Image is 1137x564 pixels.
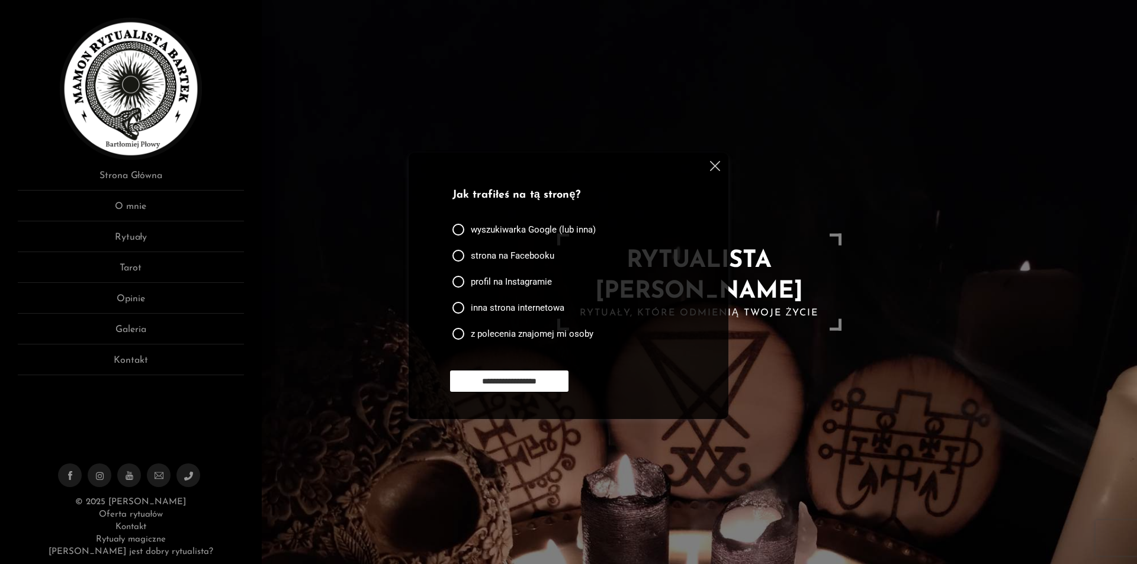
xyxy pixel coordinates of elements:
[115,523,146,531] a: Kontakt
[471,328,593,340] span: z polecenia znajomej mi osoby
[49,547,213,556] a: [PERSON_NAME] jest dobry rytualista?
[18,353,244,375] a: Kontakt
[18,323,244,344] a: Galeria
[471,276,552,288] span: profil na Instagramie
[18,292,244,314] a: Opinie
[18,261,244,283] a: Tarot
[18,230,244,252] a: Rytuały
[471,224,596,236] span: wyszukiwarka Google (lub inna)
[18,169,244,191] a: Strona Główna
[471,302,564,314] span: inna strona internetowa
[99,510,163,519] a: Oferta rytuałów
[471,250,554,262] span: strona na Facebooku
[710,161,720,171] img: cross.svg
[96,535,166,544] a: Rytuały magiczne
[452,188,680,204] p: Jak trafiłeś na tą stronę?
[60,18,202,160] img: Rytualista Bartek
[18,199,244,221] a: O mnie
